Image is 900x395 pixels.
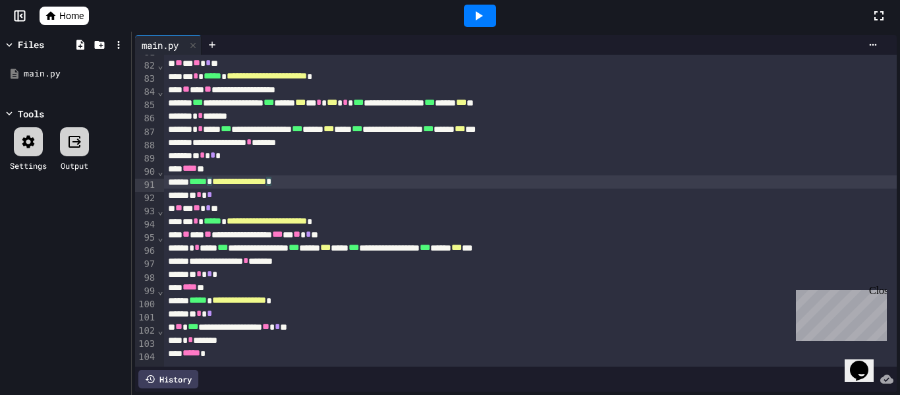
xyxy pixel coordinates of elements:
div: 102 [135,324,157,338]
div: 96 [135,245,157,258]
div: History [138,370,198,388]
div: 91 [135,179,157,192]
span: Fold line [157,325,163,336]
div: 97 [135,258,157,271]
div: Chat with us now!Close [5,5,91,84]
div: Output [61,160,88,171]
div: 88 [135,139,157,152]
div: 83 [135,73,157,86]
div: 92 [135,192,157,205]
div: main.py [24,67,127,80]
span: Fold line [157,166,163,177]
iframe: chat widget [845,342,887,382]
div: main.py [135,38,185,52]
div: 86 [135,112,157,125]
span: Fold line [157,206,163,216]
div: 93 [135,205,157,218]
div: 104 [135,351,157,364]
div: Files [18,38,44,51]
div: 85 [135,99,157,112]
span: Fold line [157,232,163,243]
div: 99 [135,285,157,298]
div: 87 [135,126,157,139]
span: Home [59,9,84,22]
div: 89 [135,152,157,166]
span: Fold line [157,60,163,71]
div: 98 [135,272,157,285]
div: 101 [135,311,157,324]
span: Fold line [157,86,163,97]
div: main.py [135,35,202,55]
div: 94 [135,218,157,231]
div: 103 [135,338,157,351]
div: 95 [135,231,157,245]
div: 84 [135,86,157,99]
div: 90 [135,166,157,179]
a: Home [40,7,89,25]
iframe: chat widget [791,285,887,341]
div: 82 [135,59,157,73]
div: Tools [18,107,44,121]
div: 100 [135,298,157,311]
div: Settings [10,160,47,171]
span: Fold line [157,286,163,296]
